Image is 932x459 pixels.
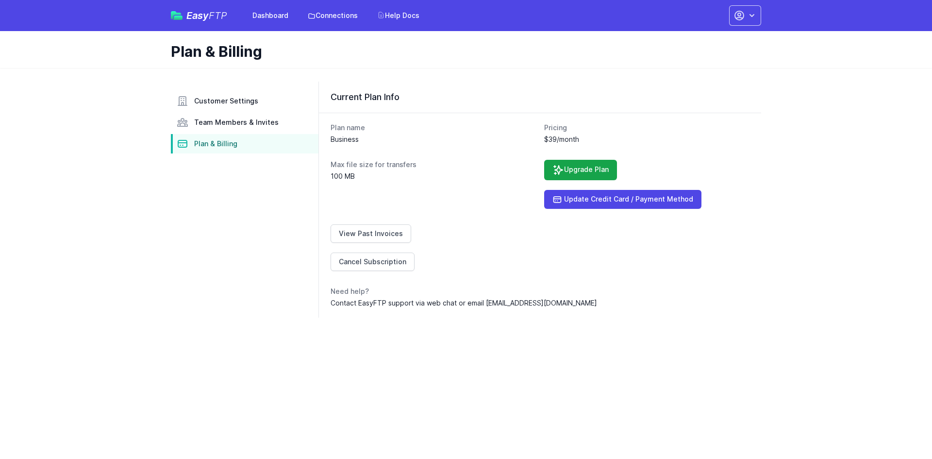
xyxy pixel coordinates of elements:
a: Connections [302,7,364,24]
h3: Current Plan Info [331,91,749,103]
img: easyftp_logo.png [171,11,183,20]
a: EasyFTP [171,11,227,20]
a: Cancel Subscription [331,253,415,271]
dd: $39/month [544,135,750,144]
dt: Pricing [544,123,750,133]
dd: 100 MB [331,171,536,181]
span: Team Members & Invites [194,118,279,127]
a: Help Docs [371,7,425,24]
dt: Max file size for transfers [331,160,536,170]
span: Easy [186,11,227,20]
a: Update Credit Card / Payment Method [544,190,701,209]
a: Plan & Billing [171,134,318,153]
dd: Business [331,135,536,144]
dd: Contact EasyFTP support via web chat or email [EMAIL_ADDRESS][DOMAIN_NAME] [331,298,749,308]
a: Team Members & Invites [171,113,318,132]
span: Plan & Billing [194,139,237,149]
dt: Need help? [331,287,749,296]
a: Dashboard [247,7,294,24]
span: FTP [209,10,227,21]
a: View Past Invoices [331,224,411,243]
a: Customer Settings [171,91,318,111]
a: Upgrade Plan [544,160,617,180]
span: Customer Settings [194,96,258,106]
dt: Plan name [331,123,536,133]
h1: Plan & Billing [171,43,753,60]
